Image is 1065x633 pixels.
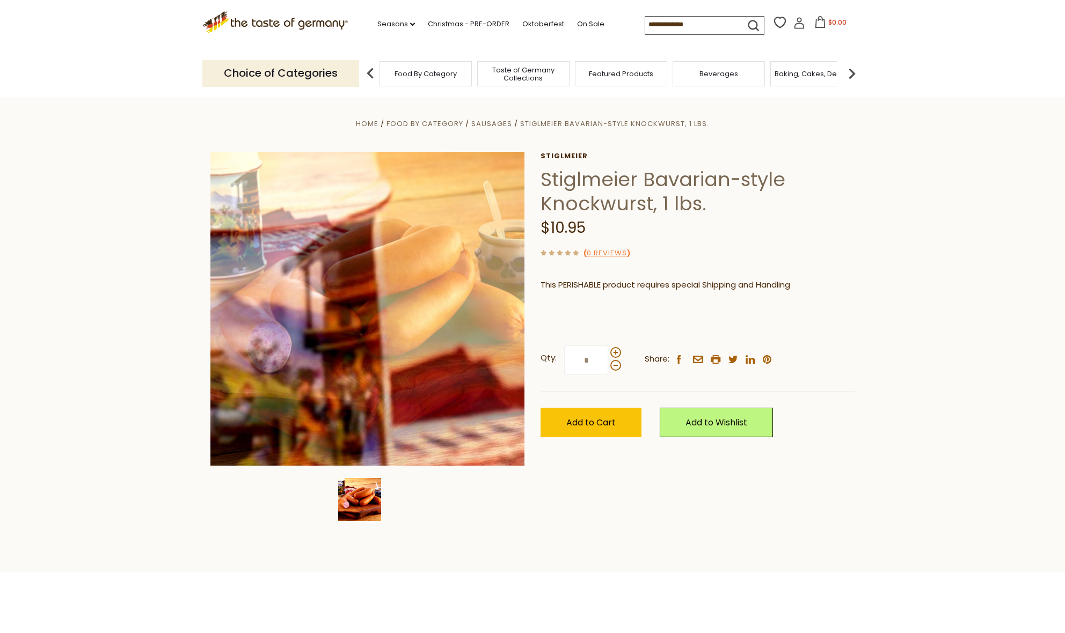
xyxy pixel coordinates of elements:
[541,167,855,216] h1: Stiglmeier Bavarian-style Knockwurst, 1 lbs.
[660,408,773,437] a: Add to Wishlist
[541,408,641,437] button: Add to Cart
[564,345,608,375] input: Qty:
[471,119,512,129] a: Sausages
[395,70,457,78] a: Food By Category
[577,18,604,30] a: On Sale
[541,152,855,160] a: Stiglmeier
[541,351,557,365] strong: Qty:
[386,119,463,129] a: Food By Category
[377,18,415,30] a: Seasons
[202,60,359,86] p: Choice of Categories
[807,16,853,32] button: $0.00
[428,18,509,30] a: Christmas - PRE-ORDER
[480,66,566,82] a: Taste of Germany Collections
[645,352,669,366] span: Share:
[541,217,586,238] span: $10.95
[356,119,378,129] a: Home
[587,248,627,259] a: 0 Reviews
[699,70,738,78] a: Beverages
[210,152,524,466] img: Stiglmeier Bavarian-style Knockwurst, 1 lbs.
[522,18,564,30] a: Oktoberfest
[541,278,855,292] p: This PERISHABLE product requires special Shipping and Handling
[589,70,653,78] a: Featured Products
[775,70,858,78] a: Baking, Cakes, Desserts
[551,300,855,313] li: We will ship this product in heat-protective packaging and ice.
[360,63,381,84] img: previous arrow
[566,416,616,429] span: Add to Cart
[520,119,709,129] a: Stiglmeier Bavarian-style Knockwurst, 1 lbs.
[828,18,847,27] span: $0.00
[583,248,630,258] span: ( )
[841,63,863,84] img: next arrow
[338,478,381,521] img: Stiglmeier Bavarian-style Knockwurst, 1 lbs.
